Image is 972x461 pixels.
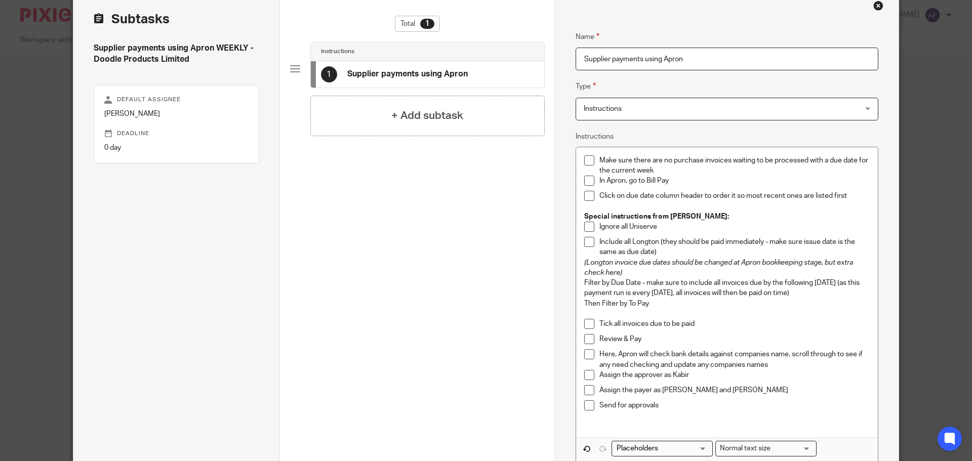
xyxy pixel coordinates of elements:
[599,400,870,410] p: Send for approvals
[774,443,811,454] input: Search for option
[584,278,870,299] p: Filter by Due Date - make sure to include all invoices due by the following [DATE] (as this payme...
[599,349,870,370] p: Here, Apron will check bank details against companies name, scroll through to see if any need che...
[584,105,622,112] span: Instructions
[104,96,249,104] p: Default assignee
[599,191,870,201] p: Click on due date column header to order it so most recent ones are listed first
[599,319,870,329] p: Tick all invoices due to be paid
[584,299,870,309] p: Then Filter by To Pay
[321,66,337,82] div: 1
[599,370,870,380] p: Assign the approver as Kabir
[576,80,596,92] label: Type
[576,132,614,142] label: Instructions
[599,155,870,176] p: Make sure there are no purchase invoices waiting to be processed with a due date for the current ...
[715,441,817,456] div: Search for option
[599,222,870,232] p: Ignore all Uniserve
[599,176,870,186] p: In Apron, go to Bill Pay
[715,441,817,456] div: Text styles
[612,441,713,456] div: Placeholders
[599,385,870,395] p: Assign the payer as [PERSON_NAME] and [PERSON_NAME]
[321,48,354,56] h4: Instructions
[584,259,855,276] em: (Longton invoice due dates should be changed at Apron bookkeeping stage, but extra check here)
[347,69,468,79] h4: Supplier payments using Apron
[395,16,440,32] div: Total
[718,443,773,454] span: Normal text size
[104,130,249,138] p: Deadline
[613,443,707,454] input: Search for option
[104,109,249,119] p: [PERSON_NAME]
[391,108,463,123] h4: + Add subtask
[599,237,870,258] p: Include all Longton (they should be paid immediately - make sure issue date is the same as due date)
[576,31,599,43] label: Name
[104,143,249,153] p: 0 day
[420,19,434,29] div: 1
[584,213,729,220] strong: Special instructions from [PERSON_NAME]:
[94,43,259,65] h4: Supplier payments using Apron WEEKLY - Doodle Products Limited
[612,441,713,456] div: Search for option
[599,334,870,344] p: Review & Pay
[94,11,170,28] h2: Subtasks
[873,1,883,11] div: Close this dialog window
